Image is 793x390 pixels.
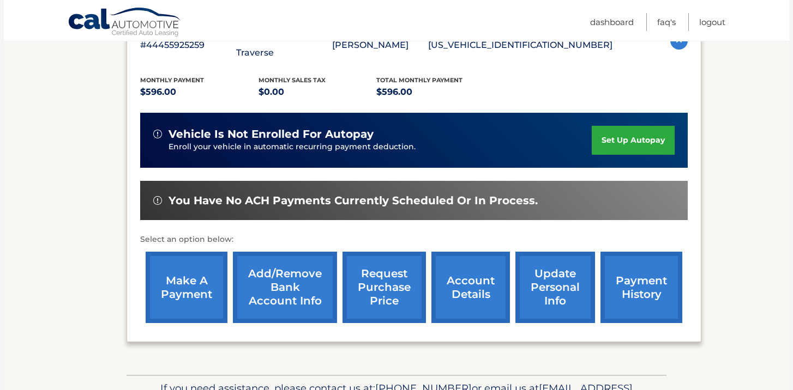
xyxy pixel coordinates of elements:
[68,7,182,39] a: Cal Automotive
[146,252,227,323] a: make a payment
[515,252,595,323] a: update personal info
[259,84,377,100] p: $0.00
[592,126,675,155] a: set up autopay
[140,38,236,53] p: #44455925259
[600,252,682,323] a: payment history
[343,252,426,323] a: request purchase price
[153,196,162,205] img: alert-white.svg
[376,84,495,100] p: $596.00
[657,13,676,31] a: FAQ's
[590,13,634,31] a: Dashboard
[332,38,428,53] p: [PERSON_NAME]
[699,13,725,31] a: Logout
[259,76,326,84] span: Monthly sales Tax
[233,252,337,323] a: Add/Remove bank account info
[428,38,612,53] p: [US_VEHICLE_IDENTIFICATION_NUMBER]
[140,233,688,246] p: Select an option below:
[140,76,204,84] span: Monthly Payment
[236,30,332,60] p: 2025 Chevrolet Traverse
[376,76,462,84] span: Total Monthly Payment
[169,141,592,153] p: Enroll your vehicle in automatic recurring payment deduction.
[431,252,510,323] a: account details
[169,127,374,141] span: vehicle is not enrolled for autopay
[153,130,162,138] img: alert-white.svg
[169,194,538,208] span: You have no ACH payments currently scheduled or in process.
[140,84,259,100] p: $596.00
